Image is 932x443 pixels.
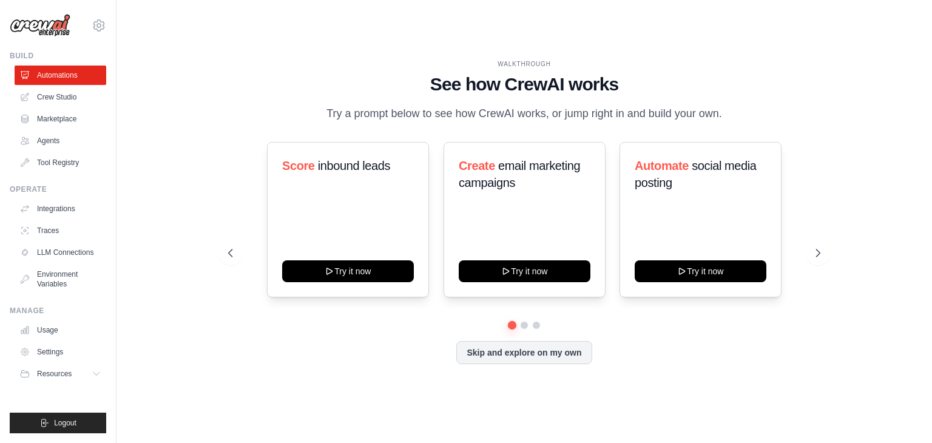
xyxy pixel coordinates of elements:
a: Environment Variables [15,265,106,294]
span: social media posting [635,159,757,189]
a: Integrations [15,199,106,218]
span: Resources [37,369,72,379]
div: Operate [10,184,106,194]
span: Logout [54,418,76,428]
h1: See how CrewAI works [228,73,820,95]
span: Score [282,159,315,172]
a: Tool Registry [15,153,106,172]
span: inbound leads [318,159,390,172]
a: Automations [15,66,106,85]
button: Try it now [635,260,766,282]
div: Manage [10,306,106,316]
div: WALKTHROUGH [228,59,820,69]
div: Build [10,51,106,61]
button: Logout [10,413,106,433]
span: Create [459,159,495,172]
span: Automate [635,159,689,172]
img: Logo [10,14,70,37]
a: LLM Connections [15,243,106,262]
button: Resources [15,364,106,384]
button: Try it now [459,260,590,282]
button: Try it now [282,260,414,282]
span: email marketing campaigns [459,159,580,189]
a: Crew Studio [15,87,106,107]
a: Marketplace [15,109,106,129]
a: Usage [15,320,106,340]
a: Settings [15,342,106,362]
p: Try a prompt below to see how CrewAI works, or jump right in and build your own. [320,105,728,123]
button: Skip and explore on my own [456,341,592,364]
a: Traces [15,221,106,240]
a: Agents [15,131,106,150]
